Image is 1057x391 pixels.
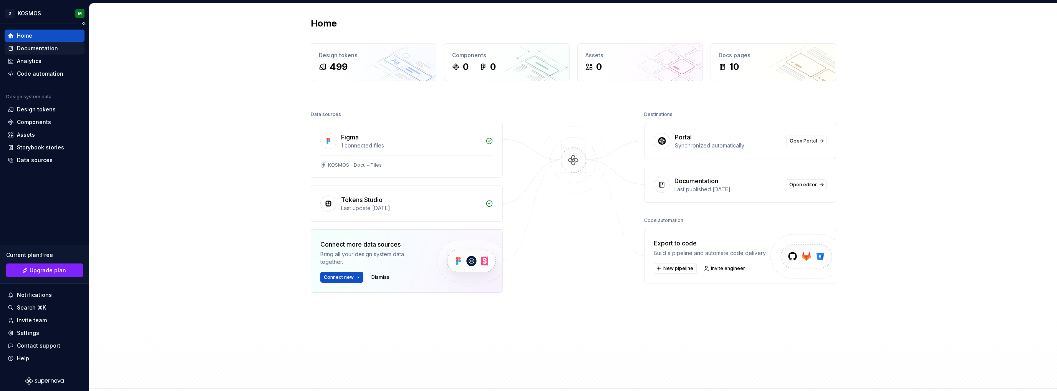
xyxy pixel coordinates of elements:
button: Dismiss [368,272,393,283]
div: Code automation [644,215,683,226]
a: Assets0 [577,43,703,81]
button: Search ⌘K [5,302,84,314]
a: Design tokens499 [311,43,436,81]
div: 0 [463,61,469,73]
div: Invite team [17,316,47,324]
span: Connect new [324,274,354,280]
div: Settings [17,329,39,337]
a: Figma1 connected filesKOSMOS - Docu - Tiles [311,123,503,178]
div: Storybook stories [17,144,64,151]
button: Help [5,352,84,364]
div: 10 [729,61,739,73]
div: Contact support [17,342,60,350]
a: Invite team [5,314,84,326]
div: Design tokens [17,106,56,113]
a: Storybook stories [5,141,84,154]
a: Tokens StudioLast update [DATE] [311,186,503,222]
button: XKOSMOSM [2,5,88,22]
a: Analytics [5,55,84,67]
div: X [5,9,15,18]
span: Upgrade plan [30,267,66,274]
div: Docs pages [719,51,828,59]
div: Code automation [17,70,63,78]
div: Design system data [6,94,51,100]
button: Notifications [5,289,84,301]
a: Code automation [5,68,84,80]
div: 0 [596,61,602,73]
span: Dismiss [371,274,389,280]
div: KOSMOS [18,10,41,17]
span: Open Portal [790,138,817,144]
a: Home [5,30,84,42]
div: Assets [17,131,35,139]
a: Assets [5,129,84,141]
div: Synchronized automatically [675,142,782,149]
a: Invite engineer [701,263,749,274]
a: Open Portal [786,136,827,146]
div: Portal [675,133,692,142]
div: Design tokens [319,51,428,59]
button: Collapse sidebar [78,18,89,29]
svg: Supernova Logo [25,377,64,385]
div: Components [452,51,562,59]
div: Current plan : Free [6,251,83,259]
a: Components00 [444,43,570,81]
a: Settings [5,327,84,339]
div: Notifications [17,291,52,299]
div: 0 [490,61,496,73]
button: Connect new [320,272,363,283]
div: Build a pipeline and automate code delivery. [654,249,767,257]
div: Home [17,32,32,40]
div: Documentation [17,45,58,52]
div: Analytics [17,57,41,65]
a: Data sources [5,154,84,166]
div: Help [17,355,29,362]
button: New pipeline [654,263,697,274]
div: Assets [585,51,695,59]
div: KOSMOS - Docu - Tiles [328,162,382,168]
div: Bring all your design system data together. [320,250,424,266]
div: Connect more data sources [320,240,424,249]
a: Open editor [786,179,827,190]
div: Tokens Studio [341,195,383,204]
div: Components [17,118,51,126]
h2: Home [311,17,337,30]
span: Invite engineer [711,265,745,272]
a: Design tokens [5,103,84,116]
div: Documentation [674,176,718,186]
div: Destinations [644,109,673,120]
div: Last published [DATE] [674,186,781,193]
div: Data sources [17,156,53,164]
button: Contact support [5,340,84,352]
div: Data sources [311,109,341,120]
a: Components [5,116,84,128]
div: Figma [341,133,359,142]
div: Export to code [654,239,767,248]
span: New pipeline [663,265,693,272]
a: Docs pages10 [711,43,836,81]
div: M [78,10,82,17]
div: 499 [330,61,348,73]
span: Open editor [789,182,817,188]
div: 1 connected files [341,142,481,149]
div: Last update [DATE] [341,204,481,212]
a: Documentation [5,42,84,55]
button: Upgrade plan [6,263,83,277]
div: Search ⌘K [17,304,46,311]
